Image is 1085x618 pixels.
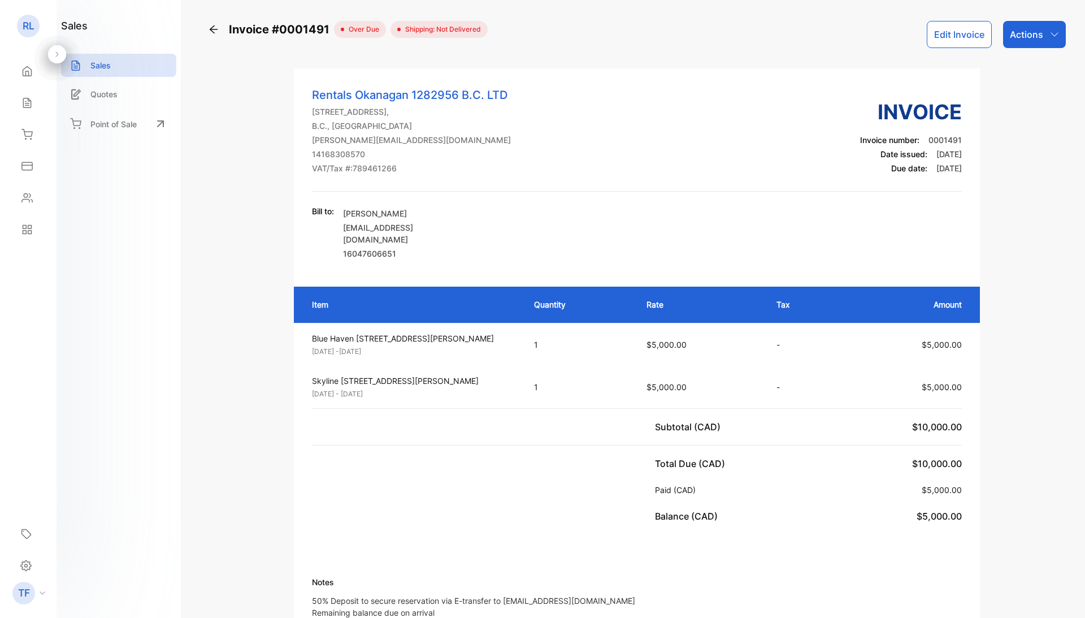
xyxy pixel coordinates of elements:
[312,106,511,118] p: [STREET_ADDRESS],
[655,484,700,496] p: Paid (CAD)
[312,375,514,387] p: Skyline [STREET_ADDRESS][PERSON_NAME]
[312,299,511,310] p: Item
[343,208,473,219] p: [PERSON_NAME]
[312,347,514,357] p: [DATE] -[DATE]
[61,18,88,33] h1: sales
[891,163,927,173] span: Due date:
[312,389,514,399] p: [DATE] - [DATE]
[852,299,962,310] p: Amount
[646,340,687,349] span: $5,000.00
[927,21,992,48] button: Edit Invoice
[90,88,118,100] p: Quotes
[912,458,962,469] span: $10,000.00
[312,576,635,588] p: Notes
[646,382,687,392] span: $5,000.00
[880,149,927,159] span: Date issued:
[646,299,754,310] p: Rate
[655,509,722,523] p: Balance (CAD)
[655,457,730,470] p: Total Due (CAD)
[922,340,962,349] span: $5,000.00
[344,24,379,34] span: over due
[312,134,511,146] p: [PERSON_NAME][EMAIL_ADDRESS][DOMAIN_NAME]
[936,149,962,159] span: [DATE]
[776,339,829,351] p: -
[917,511,962,522] span: $5,000.00
[343,222,473,245] p: [EMAIL_ADDRESS][DOMAIN_NAME]
[23,19,34,33] p: RL
[312,332,514,344] p: Blue Haven [STREET_ADDRESS][PERSON_NAME]
[912,421,962,433] span: $10,000.00
[534,381,624,393] p: 1
[343,248,473,260] p: 16047606651
[312,120,511,132] p: B.C., [GEOGRAPHIC_DATA]
[534,299,624,310] p: Quantity
[1010,28,1043,41] p: Actions
[922,485,962,495] span: $5,000.00
[860,97,962,127] h3: Invoice
[776,299,829,310] p: Tax
[776,381,829,393] p: -
[534,339,624,351] p: 1
[936,163,962,173] span: [DATE]
[922,382,962,392] span: $5,000.00
[928,135,962,145] span: 0001491
[312,87,511,103] p: Rentals Okanagan 1282956 B.C. LTD
[90,59,111,71] p: Sales
[61,111,176,136] a: Point of Sale
[312,162,511,174] p: VAT/Tax #: 789461266
[401,24,481,34] span: Shipping: Not Delivered
[90,118,137,130] p: Point of Sale
[61,83,176,106] a: Quotes
[61,54,176,77] a: Sales
[18,586,30,600] p: TF
[655,420,725,434] p: Subtotal (CAD)
[229,21,334,38] span: Invoice #0001491
[312,148,511,160] p: 14168308570
[312,205,334,217] p: Bill to:
[1003,21,1066,48] button: Actions
[860,135,919,145] span: Invoice number:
